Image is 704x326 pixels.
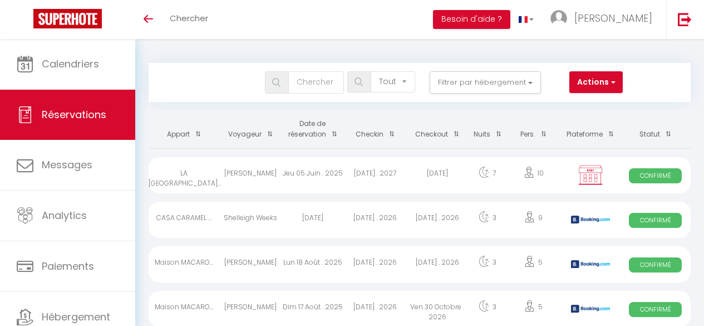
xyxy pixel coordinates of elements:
img: logout [678,12,692,26]
th: Sort by checkin [344,110,406,148]
img: ... [550,10,567,27]
img: Super Booking [33,9,102,28]
span: [PERSON_NAME] [574,11,652,25]
span: Paiements [42,259,94,273]
span: Analytics [42,208,87,222]
th: Sort by channel [560,110,620,148]
th: Sort by rentals [149,110,219,148]
span: Calendriers [42,57,99,71]
th: Sort by people [506,110,560,148]
th: Sort by booking date [282,110,344,148]
span: Chercher [170,12,208,24]
span: Réservations [42,108,106,121]
span: Hébergement [42,310,110,324]
th: Sort by status [620,110,691,148]
th: Sort by guest [219,110,282,148]
button: Besoin d'aide ? [433,10,510,29]
input: Chercher [288,71,344,94]
th: Sort by nights [469,110,506,148]
button: Filtrer par hébergement [430,71,541,94]
span: Messages [42,158,92,172]
button: Actions [569,71,623,94]
th: Sort by checkout [406,110,469,148]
